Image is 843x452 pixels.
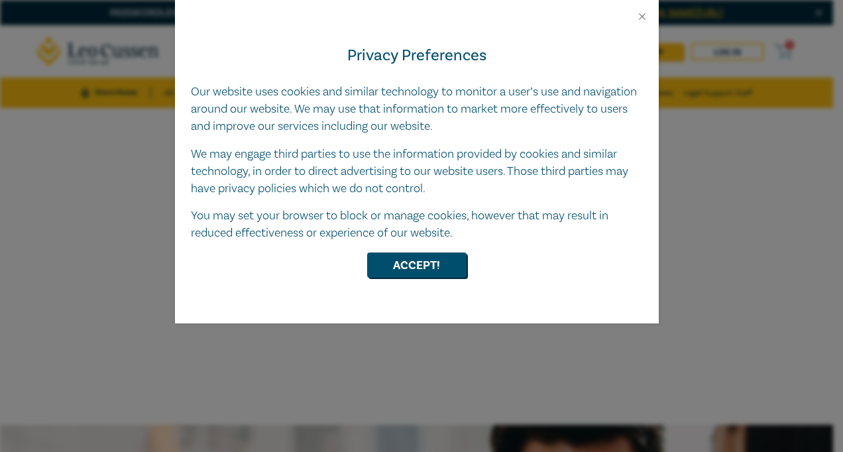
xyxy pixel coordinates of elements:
[191,84,643,135] p: Our website uses cookies and similar technology to monitor a user’s use and navigation around our...
[367,253,467,278] button: Accept!
[191,44,643,68] h4: Privacy Preferences
[191,207,643,242] p: You may set your browser to block or manage cookies, however that may result in reduced effective...
[636,11,648,23] button: Close
[191,146,643,198] p: We may engage third parties to use the information provided by cookies and similar technology, in...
